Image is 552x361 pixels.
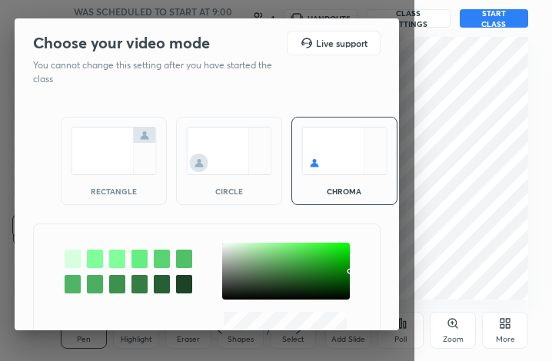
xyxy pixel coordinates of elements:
div: Zoom [443,336,464,343]
button: START CLASS [460,9,528,28]
div: rectangle [83,187,145,195]
img: circleScreenIcon.acc0effb.svg [186,127,272,175]
img: normalScreenIcon.ae25ed63.svg [71,127,157,175]
h5: Live support [316,38,367,48]
div: More [496,336,515,343]
h2: Choose your video mode [33,33,210,53]
div: chroma [314,187,375,195]
img: chromaScreenIcon.c19ab0a0.svg [301,127,387,175]
p: You cannot change this setting after you have started the class [33,58,282,86]
div: circle [198,187,260,195]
